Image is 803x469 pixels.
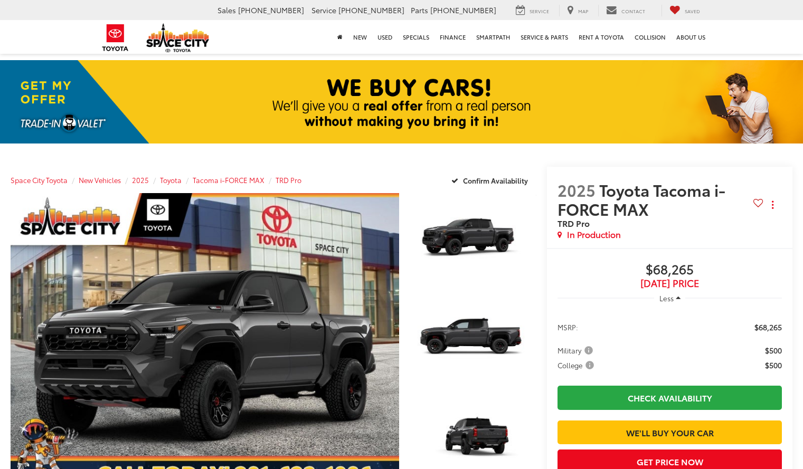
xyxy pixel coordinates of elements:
a: Finance [434,20,471,54]
a: Expand Photo 1 [411,193,536,288]
span: [PHONE_NUMBER] [338,5,404,15]
button: Confirm Availability [446,171,537,189]
a: Contact [598,5,653,16]
span: $68,265 [754,322,782,332]
span: Service [530,7,549,14]
a: Expand Photo 2 [411,293,536,388]
a: Service & Parts [515,20,573,54]
a: 2025 [132,175,149,185]
a: My Saved Vehicles [662,5,708,16]
span: Map [578,7,588,14]
a: Tacoma i-FORCE MAX [193,175,264,185]
a: Home [332,20,348,54]
a: New Vehicles [79,175,121,185]
img: Space City Toyota [146,23,210,52]
a: We'll Buy Your Car [558,420,782,444]
button: Actions [763,195,782,214]
span: $500 [765,360,782,370]
a: Service [508,5,557,16]
a: Specials [398,20,434,54]
a: TRD Pro [276,175,301,185]
button: Less [654,289,686,308]
span: 2025 [558,178,596,201]
a: Space City Toyota [11,175,68,185]
a: SmartPath [471,20,515,54]
span: Contact [621,7,645,14]
a: Map [559,5,596,16]
a: About Us [671,20,711,54]
span: TRD Pro [558,217,590,229]
span: College [558,360,596,370]
span: Sales [218,5,236,15]
img: 2025 Toyota Tacoma i-FORCE MAX TRD Pro [409,193,537,289]
span: Parts [411,5,428,15]
img: Toyota [96,21,135,55]
button: Military [558,345,597,356]
span: $500 [765,345,782,356]
a: Used [372,20,398,54]
a: Toyota [160,175,182,185]
a: Rent a Toyota [573,20,629,54]
a: Collision [629,20,671,54]
span: Less [659,293,674,303]
span: In Production [567,228,621,241]
span: [DATE] Price [558,278,782,289]
span: $68,265 [558,262,782,278]
span: Toyota Tacoma i-FORCE MAX [558,178,725,219]
a: Check Availability [558,386,782,409]
span: dropdown dots [772,200,773,209]
span: [PHONE_NUMBER] [430,5,496,15]
span: Saved [685,7,700,14]
span: Military [558,345,595,356]
button: College [558,360,598,370]
span: Confirm Availability [463,176,528,185]
img: 2025 Toyota Tacoma i-FORCE MAX TRD Pro [409,293,537,389]
span: MSRP: [558,322,578,332]
span: [PHONE_NUMBER] [238,5,304,15]
span: Service [311,5,336,15]
a: New [348,20,372,54]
